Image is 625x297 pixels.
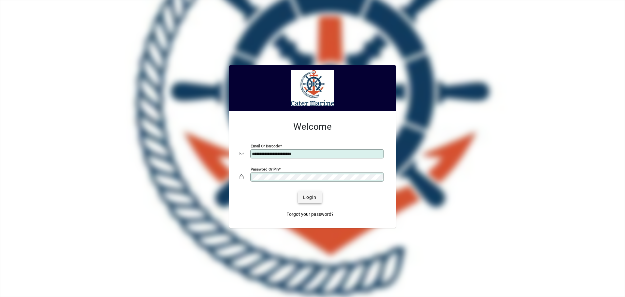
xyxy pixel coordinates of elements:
[251,144,280,148] mat-label: Email or Barcode
[284,208,336,220] a: Forgot your password?
[298,191,322,203] button: Login
[286,211,334,218] span: Forgot your password?
[251,167,279,171] mat-label: Password or Pin
[303,194,316,201] span: Login
[240,121,385,132] h2: Welcome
